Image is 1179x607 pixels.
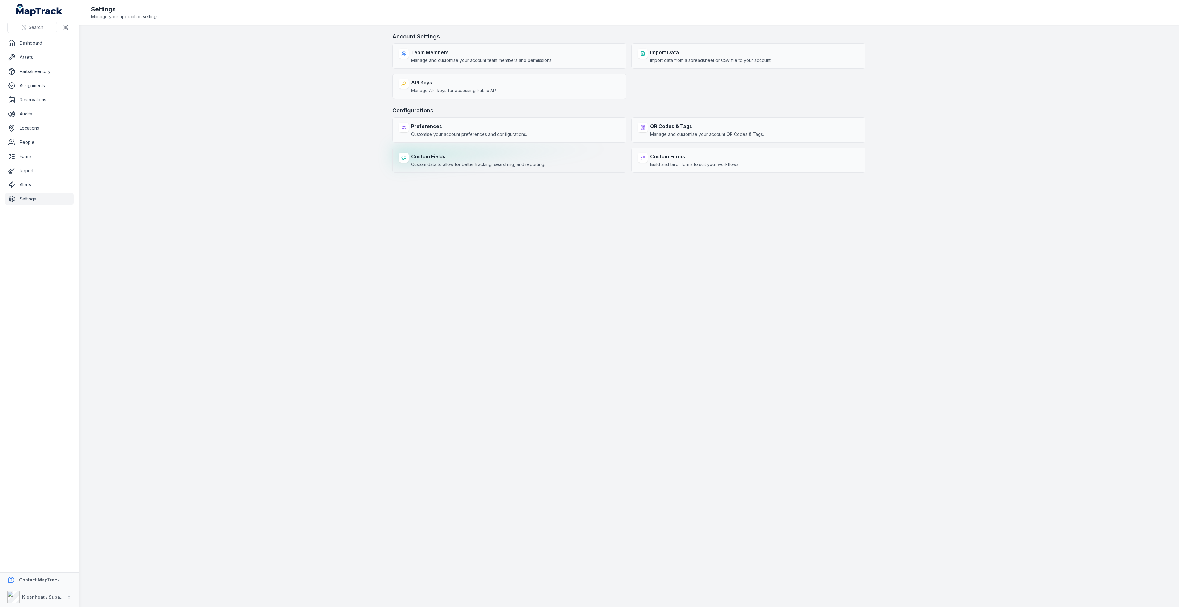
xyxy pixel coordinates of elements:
[411,57,553,63] span: Manage and customise your account team members and permissions.
[5,51,74,63] a: Assets
[392,74,626,99] a: API KeysManage API keys for accessing Public API.
[19,577,60,582] strong: Contact MapTrack
[411,131,527,137] span: Customise your account preferences and configurations.
[5,37,74,49] a: Dashboard
[5,193,74,205] a: Settings
[91,14,160,20] span: Manage your application settings.
[631,148,865,173] a: Custom FormsBuild and tailor forms to suit your workflows.
[29,24,43,30] span: Search
[5,150,74,163] a: Forms
[5,108,74,120] a: Audits
[650,161,739,168] span: Build and tailor forms to suit your workflows.
[631,117,865,143] a: QR Codes & TagsManage and customise your account QR Codes & Tags.
[16,4,63,16] a: MapTrack
[650,49,772,56] strong: Import Data
[650,131,764,137] span: Manage and customise your account QR Codes & Tags.
[392,148,626,173] a: Custom FieldsCustom data to allow for better tracking, searching, and reporting.
[392,117,626,143] a: PreferencesCustomise your account preferences and configurations.
[650,57,772,63] span: Import data from a spreadsheet or CSV file to your account.
[411,123,527,130] strong: Preferences
[650,153,739,160] strong: Custom Forms
[22,594,68,600] strong: Kleenheat / Supagas
[650,123,764,130] strong: QR Codes & Tags
[7,22,57,33] button: Search
[5,65,74,78] a: Parts/Inventory
[5,179,74,191] a: Alerts
[411,49,553,56] strong: Team Members
[5,136,74,148] a: People
[5,122,74,134] a: Locations
[411,153,545,160] strong: Custom Fields
[5,79,74,92] a: Assignments
[5,164,74,177] a: Reports
[91,5,160,14] h2: Settings
[631,43,865,69] a: Import DataImport data from a spreadsheet or CSV file to your account.
[411,87,498,94] span: Manage API keys for accessing Public API.
[411,161,545,168] span: Custom data to allow for better tracking, searching, and reporting.
[392,43,626,69] a: Team MembersManage and customise your account team members and permissions.
[5,94,74,106] a: Reservations
[392,32,865,41] h3: Account Settings
[392,106,865,115] h3: Configurations
[411,79,498,86] strong: API Keys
